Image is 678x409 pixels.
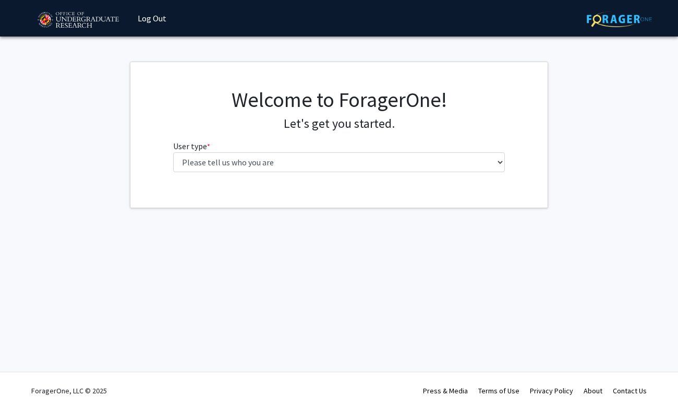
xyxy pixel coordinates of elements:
[613,386,647,395] a: Contact Us
[8,362,44,401] iframe: Chat
[173,116,505,131] h4: Let's get you started.
[423,386,468,395] a: Press & Media
[587,11,652,27] img: ForagerOne Logo
[34,7,122,33] img: University of Maryland Logo
[530,386,573,395] a: Privacy Policy
[584,386,602,395] a: About
[173,140,210,152] label: User type
[173,87,505,112] h1: Welcome to ForagerOne!
[31,372,107,409] div: ForagerOne, LLC © 2025
[478,386,519,395] a: Terms of Use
